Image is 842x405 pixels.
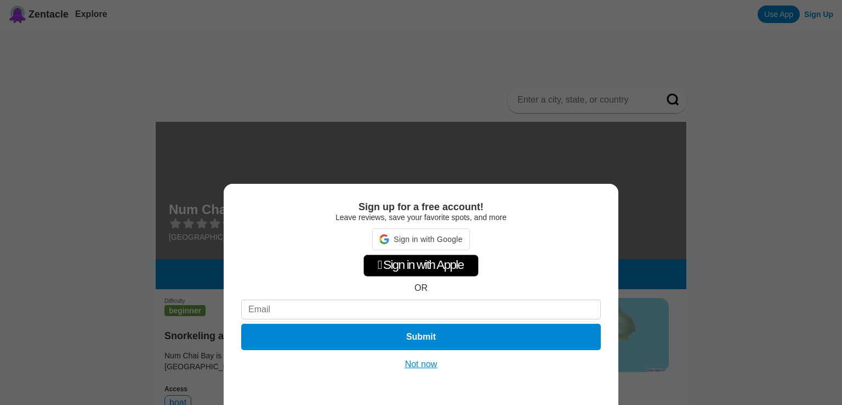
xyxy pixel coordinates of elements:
[241,213,601,222] div: Leave reviews, save your favorite spots, and more
[241,300,601,319] input: Email
[241,201,601,213] div: Sign up for a free account!
[241,324,601,350] button: Submit
[402,359,441,370] button: Not now
[372,228,469,250] div: Sign in with Google
[363,255,479,277] div: Sign in with Apple
[394,235,462,244] span: Sign in with Google
[414,283,428,293] div: OR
